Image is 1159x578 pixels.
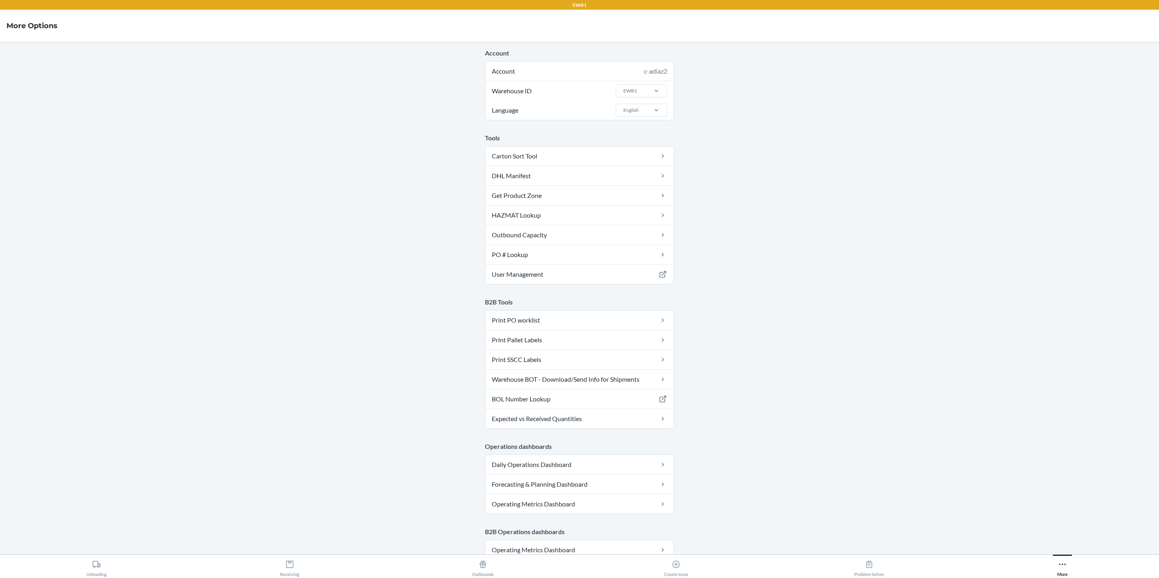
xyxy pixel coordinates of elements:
a: Forecasting & Planning Dashboard [485,475,674,494]
a: Get Product Zone [485,186,674,205]
a: Daily Operations Dashboard [485,455,674,474]
a: DHL Manifest [485,166,674,185]
a: Carton Sort Tool [485,146,674,166]
a: Warehouse BOT - Download/Send Info for Shipments [485,370,674,389]
a: PO # Lookup [485,245,674,264]
div: Unloading [87,557,107,577]
p: Tools [485,133,674,143]
div: Account [485,62,674,81]
div: Problem Solver [854,557,884,577]
a: Expected vs Received Quantities [485,409,674,428]
a: Print PO worklist [485,311,674,330]
div: English [623,107,639,114]
a: Operating Metrics Dashboard [485,540,674,559]
a: Print Pallet Labels [485,330,674,350]
button: Receiving [193,555,386,577]
button: Outbounds [386,555,579,577]
a: Print SSCC Labels [485,350,674,369]
span: Warehouse ID [491,81,533,101]
p: B2B Tools [485,297,674,307]
p: Operations dashboards [485,442,674,451]
p: Account [485,48,674,58]
div: Receiving [280,557,299,577]
div: c-adiaz2 [644,66,667,76]
h4: More Options [6,21,58,31]
button: Create Issue [579,555,773,577]
p: EWR1 [573,2,587,9]
button: Problem Solver [773,555,966,577]
div: EWR1 [623,87,637,95]
a: Operating Metrics Dashboard [485,494,674,514]
p: B2B Operations dashboards [485,527,674,537]
div: Create Issue [664,557,688,577]
div: More [1057,557,1068,577]
button: More [966,555,1159,577]
a: User Management [485,265,674,284]
a: Outbound Capacity [485,225,674,245]
a: HAZMAT Lookup [485,206,674,225]
a: BOL Number Lookup [485,389,674,409]
div: Outbounds [472,557,494,577]
span: Language [491,101,520,120]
